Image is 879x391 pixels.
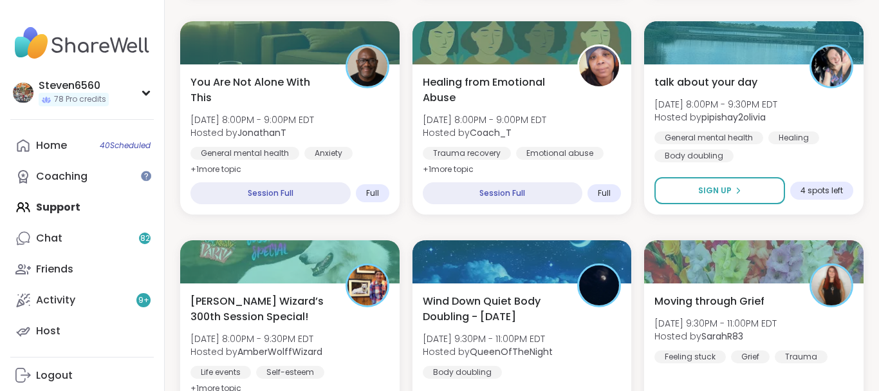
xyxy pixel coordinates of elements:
b: pipishay2olivia [701,111,766,124]
span: You Are Not Alone With This [190,75,331,106]
div: Friends [36,262,73,276]
span: 9 + [138,295,149,306]
span: [DATE] 8:00PM - 9:00PM EDT [423,113,546,126]
div: Feeling stuck [654,350,726,363]
b: SarahR83 [701,330,743,343]
span: Healing from Emotional Abuse [423,75,564,106]
img: Steven6560 [13,82,33,103]
button: Sign Up [654,177,785,204]
span: [DATE] 8:00PM - 9:00PM EDT [190,113,314,126]
span: [DATE] 8:00PM - 9:30PM EDT [190,332,322,345]
div: General mental health [190,147,299,160]
span: talk about your day [654,75,757,90]
div: Trauma recovery [423,147,511,160]
div: Steven6560 [39,79,109,93]
a: Home40Scheduled [10,130,154,161]
a: Coaching [10,161,154,192]
img: QueenOfTheNight [579,265,619,305]
b: Coach_T [470,126,512,139]
span: [DATE] 8:00PM - 9:30PM EDT [654,98,777,111]
div: Healing [768,131,819,144]
div: Home [36,138,67,153]
div: Trauma [775,350,828,363]
img: Coach_T [579,46,619,86]
img: ShareWell Nav Logo [10,21,154,66]
div: Coaching [36,169,88,184]
img: JonathanT [347,46,387,86]
span: Hosted by [654,111,777,124]
div: Self-esteem [256,366,324,379]
span: [DATE] 9:30PM - 11:00PM EDT [423,332,553,345]
span: Moving through Grief [654,294,764,309]
div: Host [36,324,60,338]
span: Sign Up [698,185,732,196]
span: 4 spots left [800,186,843,196]
a: Activity9+ [10,285,154,316]
a: Chat82 [10,223,154,254]
span: Hosted by [423,126,546,139]
span: [DATE] 9:30PM - 11:00PM EDT [654,317,777,330]
div: Logout [36,368,73,383]
div: Body doubling [654,149,734,162]
img: AmberWolffWizard [347,265,387,305]
div: Session Full [190,182,351,204]
span: Full [598,188,611,198]
span: Hosted by [423,345,553,358]
span: [PERSON_NAME] Wizard’s 300th Session Special! [190,294,331,325]
img: SarahR83 [811,265,851,305]
span: Wind Down Quiet Body Doubling - [DATE] [423,294,564,325]
span: Hosted by [190,126,314,139]
span: Hosted by [190,345,322,358]
b: AmberWolffWizard [237,345,322,358]
div: Session Full [423,182,583,204]
img: pipishay2olivia [811,46,851,86]
div: Emotional abuse [516,147,604,160]
div: Body doubling [423,366,502,379]
div: Chat [36,231,62,245]
b: QueenOfTheNight [470,345,553,358]
span: 78 Pro credits [54,94,106,105]
a: Friends [10,254,154,285]
a: Logout [10,360,154,391]
div: Anxiety [304,147,353,160]
div: Activity [36,293,75,307]
a: Host [10,316,154,347]
b: JonathanT [237,126,286,139]
iframe: Spotlight [141,171,151,181]
span: 40 Scheduled [100,140,151,151]
span: Full [366,188,379,198]
div: General mental health [654,131,763,144]
div: Life events [190,366,251,379]
span: 82 [140,233,150,244]
div: Grief [731,350,770,363]
span: Hosted by [654,330,777,343]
